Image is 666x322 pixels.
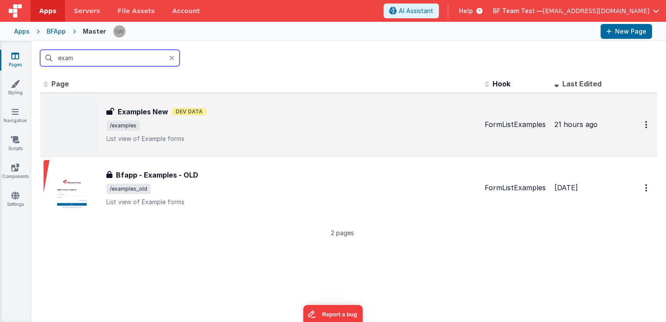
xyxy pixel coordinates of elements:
h3: Bfapp - Examples - OLD [116,170,198,180]
button: AI Assistant [384,3,439,18]
span: BF Team Test — [493,7,543,15]
span: Hook [493,79,510,88]
input: Search pages, id's ... [40,50,180,66]
img: d5d5e22eeaee244ecab42caaf22dbd7e [113,25,126,38]
div: Apps [14,27,30,36]
span: AI Assistant [399,7,433,15]
span: Apps [39,7,56,15]
span: 21 hours ago [554,120,598,129]
div: FormListExamples [485,183,547,193]
span: [EMAIL_ADDRESS][DOMAIN_NAME] [543,7,649,15]
span: /examples_old [106,184,151,194]
span: /examples [106,120,140,131]
span: Page [51,79,69,88]
p: 2 pages [40,228,644,237]
span: Last Edited [562,79,601,88]
span: Servers [74,7,100,15]
div: Master [83,27,106,36]
h3: Examples New [118,106,168,117]
button: BF Team Test — [EMAIL_ADDRESS][DOMAIN_NAME] [493,7,659,15]
div: BFApp [47,27,66,36]
span: Help [459,7,473,15]
span: File Assets [118,7,155,15]
div: FormListExamples [485,120,547,130]
span: [DATE] [554,183,578,192]
p: List view of Example forms [106,134,478,143]
p: List view of Example forms [106,198,478,206]
button: Options [640,116,654,134]
span: Dev Data [172,108,207,116]
button: Options [640,179,654,197]
button: New Page [601,24,652,39]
